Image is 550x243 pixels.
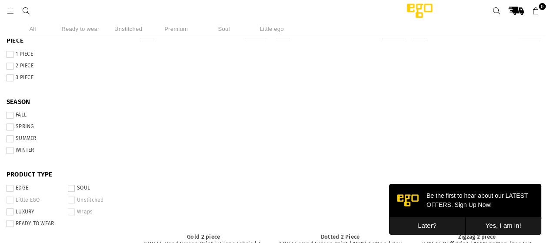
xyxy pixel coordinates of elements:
span: PIECE [7,37,124,45]
img: Ego [383,2,457,20]
label: 1 PIECE [7,51,124,58]
label: Little EGO [7,196,63,203]
label: LUXURY [7,208,63,215]
label: WINTER [7,147,124,154]
a: Dotted 2 Piece [274,28,406,226]
a: Zigzag 2 piece [458,233,496,240]
label: 2 PIECE [7,63,124,70]
a: Dotted 2 Piece [321,233,360,240]
button: Yes, I am in! [76,33,152,51]
a: Zigzag 2 piece [411,28,543,226]
label: FALL [7,112,124,119]
a: Search [18,7,34,14]
span: PRODUCT TYPE [7,170,124,179]
li: Ready to wear [59,22,102,36]
a: Search [489,3,504,19]
label: EDGE [7,185,63,192]
a: 0 [528,3,543,19]
span: 0 [539,3,546,10]
label: Unstitched [68,196,124,203]
label: SPRING [7,123,124,130]
li: Premium [154,22,198,36]
li: Soul [202,22,246,36]
label: Wraps [68,208,124,215]
iframe: webpush-onsite [389,184,541,234]
label: SOUL [68,185,124,192]
span: SEASON [7,98,124,107]
label: 3 PIECE [7,74,124,81]
label: READY TO WEAR [7,220,63,227]
a: Menu [3,7,18,14]
a: Gold 2 piece [187,233,220,240]
a: Gold 2 piece [137,28,270,226]
li: Little ego [250,22,293,36]
li: Unstitched [107,22,150,36]
label: SUMMER [7,135,124,142]
li: All [11,22,54,36]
